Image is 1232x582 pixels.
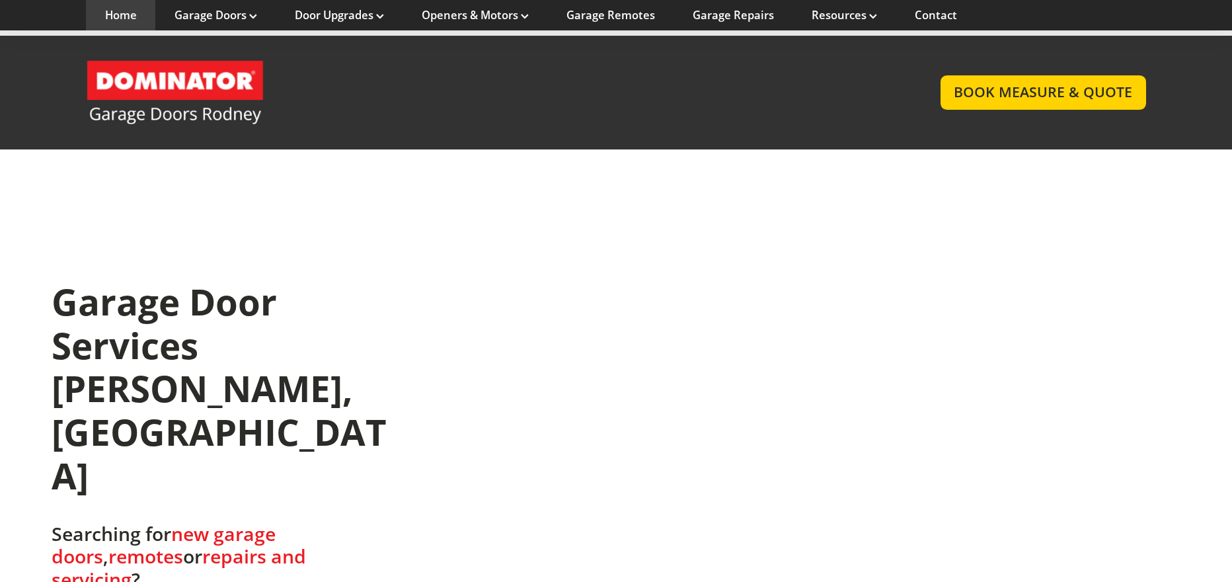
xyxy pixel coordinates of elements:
a: Resources [812,8,877,22]
a: new garage doors [52,521,276,569]
a: remotes [108,544,183,569]
a: Garage Remotes [566,8,655,22]
a: BOOK MEASURE & QUOTE [941,75,1146,109]
a: Openers & Motors [422,8,529,22]
a: Garage Door and Secure Access Solutions homepage [86,60,914,126]
a: Home [105,8,137,22]
a: Door Upgrades [295,8,384,22]
h1: Garage Door Services [PERSON_NAME], [GEOGRAPHIC_DATA] [52,280,387,497]
a: Garage Repairs [693,8,774,22]
a: Garage Doors [174,8,257,22]
a: Contact [915,8,957,22]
